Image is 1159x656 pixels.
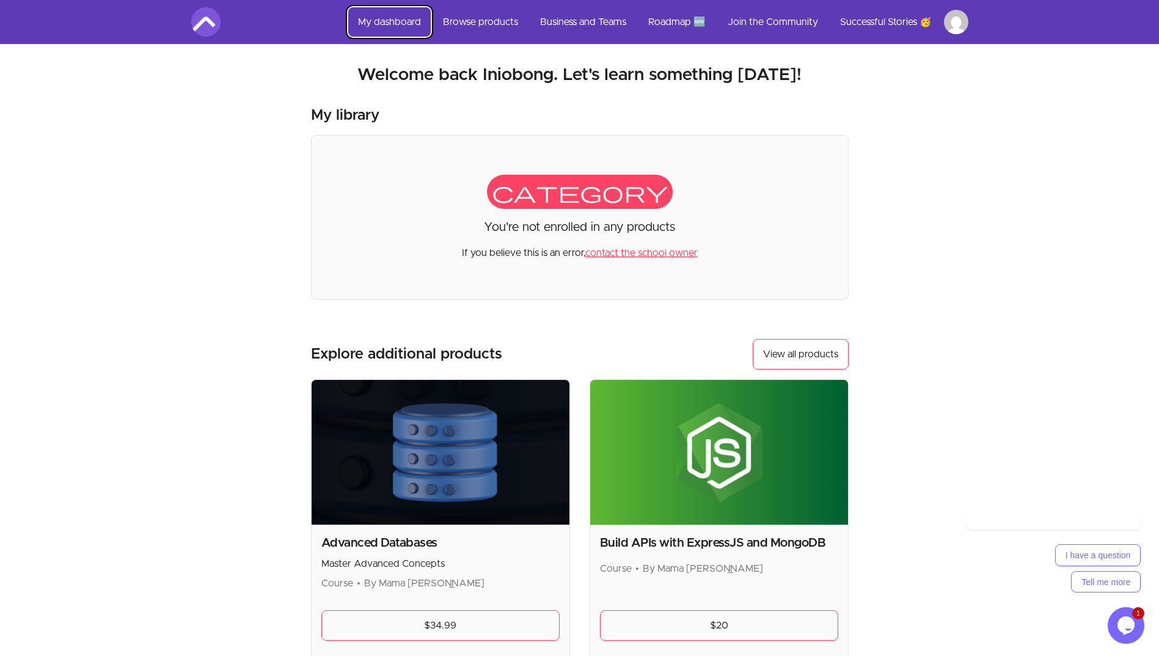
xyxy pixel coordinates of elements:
h3: Explore additional products [311,344,502,364]
h2: Build APIs with ExpressJS and MongoDB [600,534,838,552]
nav: Main [348,7,968,37]
button: I have a question [128,32,214,54]
p: Master Advanced Concepts [321,556,560,571]
a: Business and Teams [530,7,636,37]
p: If you believe this is an error, [462,236,698,260]
a: Roadmap 🆕 [638,7,715,37]
iframe: chat widget [1108,607,1147,644]
a: Successful Stories 🥳 [830,7,941,37]
span: category [487,175,673,209]
a: My dashboard [348,7,431,37]
img: Product image for Advanced Databases [312,380,569,525]
a: $20 [600,610,838,641]
span: By Mama [PERSON_NAME] [643,564,763,574]
iframe: chat widget [927,512,1147,601]
a: contact the school owner [585,248,698,258]
a: Join the Community [718,7,828,37]
button: Tell me more [144,59,214,81]
h2: Advanced Databases [321,534,560,552]
span: By Mama [PERSON_NAME] [364,578,484,588]
img: Amigoscode logo [191,7,221,37]
span: Course [321,578,353,588]
span: Course [600,564,632,574]
img: Product image for Build APIs with ExpressJS and MongoDB [590,380,848,525]
a: Browse products [433,7,528,37]
span: • [635,564,639,574]
a: $34.99 [321,610,560,641]
h2: Welcome back Iniobong. Let's learn something [DATE]! [191,64,968,86]
button: View all products [753,339,849,370]
h3: My library [311,106,379,125]
img: Profile image for Iniobong Ukpong [944,10,968,34]
span: • [357,578,360,588]
p: You're not enrolled in any products [484,219,675,236]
